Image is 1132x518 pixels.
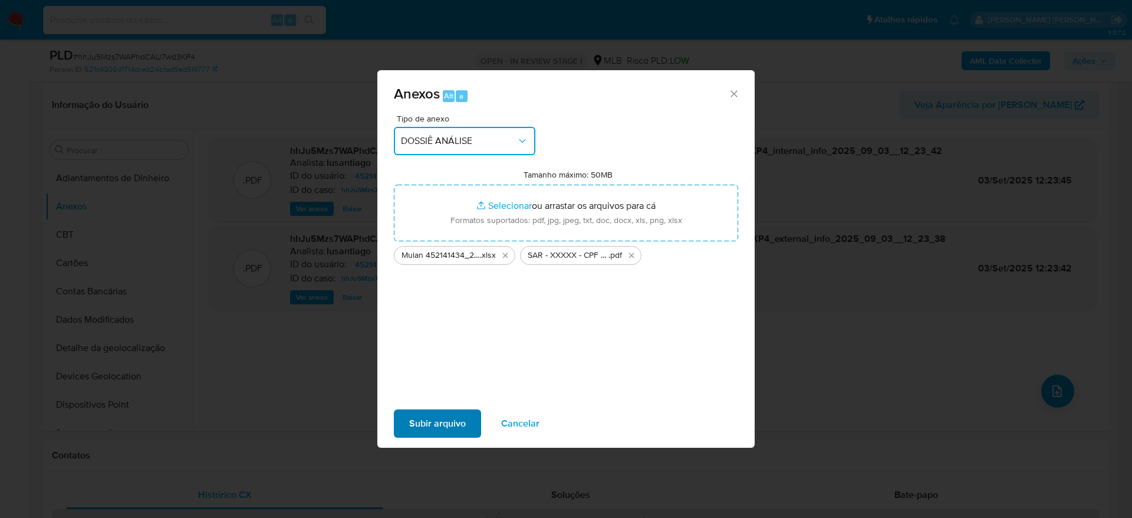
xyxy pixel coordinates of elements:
ul: Arquivos selecionados [394,241,738,265]
span: Anexos [394,83,440,104]
span: Mulan 452141434_2025_09_03_09_45_48 [402,250,480,261]
button: Excluir SAR - XXXXX - CPF 70630555265 - CRISTIELY SANTOS DA SILVA.pdf [624,248,639,263]
button: Cancelar [486,409,555,438]
span: a [459,90,463,101]
span: .xlsx [480,250,496,261]
button: Fechar [728,88,739,99]
span: Subir arquivo [409,411,466,437]
span: SAR - XXXXX - CPF 70630555265 - [PERSON_NAME] [528,250,608,261]
span: Cancelar [501,411,539,437]
span: Alt [444,90,453,101]
label: Tamanho máximo: 50MB [524,169,613,180]
button: Excluir Mulan 452141434_2025_09_03_09_45_48.xlsx [498,248,512,263]
button: Subir arquivo [394,409,481,438]
span: Tipo de anexo [397,114,538,123]
span: .pdf [608,250,622,261]
button: DOSSIÊ ANÁLISE [394,127,535,155]
span: DOSSIÊ ANÁLISE [401,135,516,147]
